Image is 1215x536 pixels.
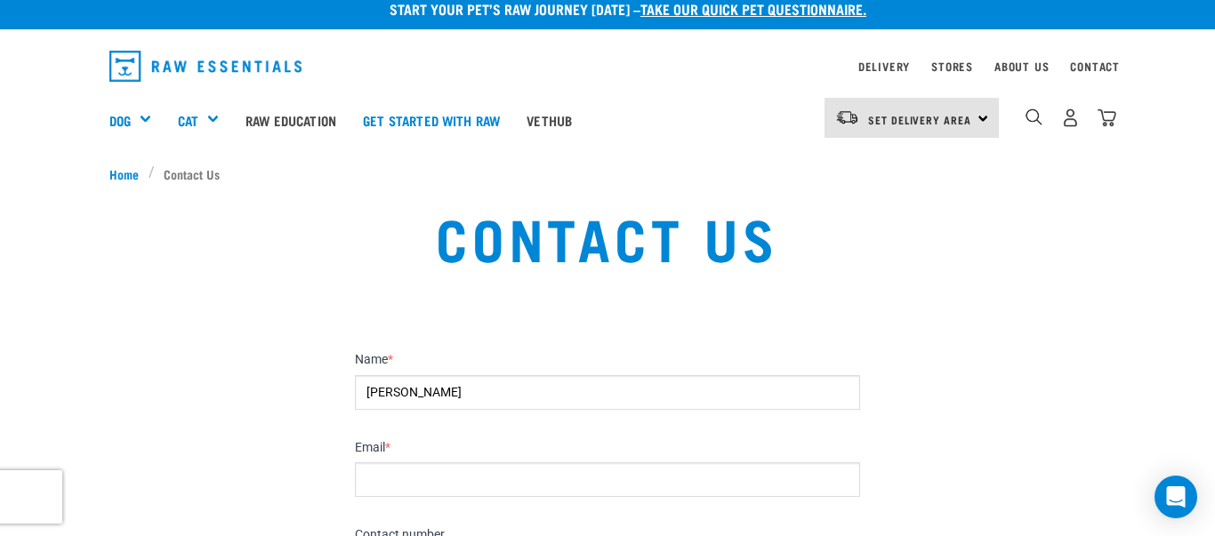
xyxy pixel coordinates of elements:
label: Email [355,440,860,456]
label: Name [355,352,860,368]
span: Set Delivery Area [868,116,971,123]
img: home-icon-1@2x.png [1026,108,1042,125]
a: Delivery [858,63,910,69]
img: Raw Essentials Logo [109,51,302,82]
a: Stores [931,63,973,69]
a: Contact [1070,63,1120,69]
a: Cat [178,110,198,131]
a: About Us [994,63,1049,69]
a: take our quick pet questionnaire. [640,4,866,12]
span: Home [109,164,139,183]
h1: Contact Us [235,204,981,268]
a: Vethub [513,84,585,156]
a: Raw Education [232,84,350,156]
img: van-moving.png [835,109,859,125]
div: Open Intercom Messenger [1155,476,1197,518]
nav: dropdown navigation [95,44,1120,89]
img: user.png [1061,108,1080,127]
a: Home [109,164,149,183]
a: Get started with Raw [350,84,513,156]
img: home-icon@2x.png [1098,108,1116,127]
a: Dog [109,110,131,131]
nav: breadcrumbs [109,164,1106,183]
